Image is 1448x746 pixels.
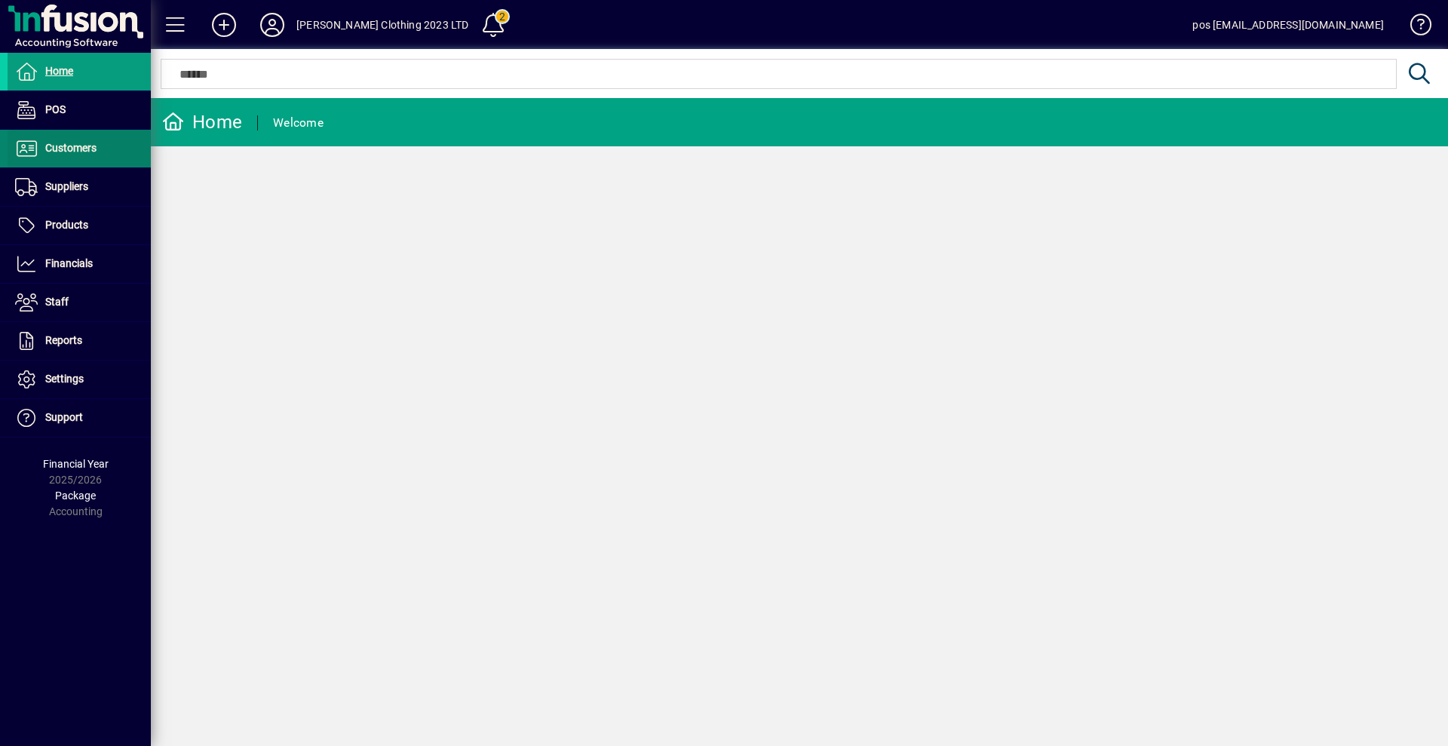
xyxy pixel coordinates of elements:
a: Customers [8,130,151,167]
a: Reports [8,322,151,360]
span: Support [45,411,83,423]
span: Suppliers [45,180,88,192]
a: POS [8,91,151,129]
span: Financial Year [43,458,109,470]
button: Profile [248,11,296,38]
a: Knowledge Base [1399,3,1429,52]
div: Welcome [273,111,324,135]
div: [PERSON_NAME] Clothing 2023 LTD [296,13,468,37]
span: Settings [45,373,84,385]
span: Customers [45,142,97,154]
a: Support [8,399,151,437]
span: Financials [45,257,93,269]
a: Products [8,207,151,244]
a: Staff [8,284,151,321]
div: Home [162,110,242,134]
span: POS [45,103,66,115]
a: Settings [8,361,151,398]
span: Reports [45,334,82,346]
a: Financials [8,245,151,283]
button: Add [200,11,248,38]
span: Home [45,65,73,77]
div: pos [EMAIL_ADDRESS][DOMAIN_NAME] [1192,13,1384,37]
span: Staff [45,296,69,308]
span: Products [45,219,88,231]
a: Suppliers [8,168,151,206]
span: Package [55,490,96,502]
